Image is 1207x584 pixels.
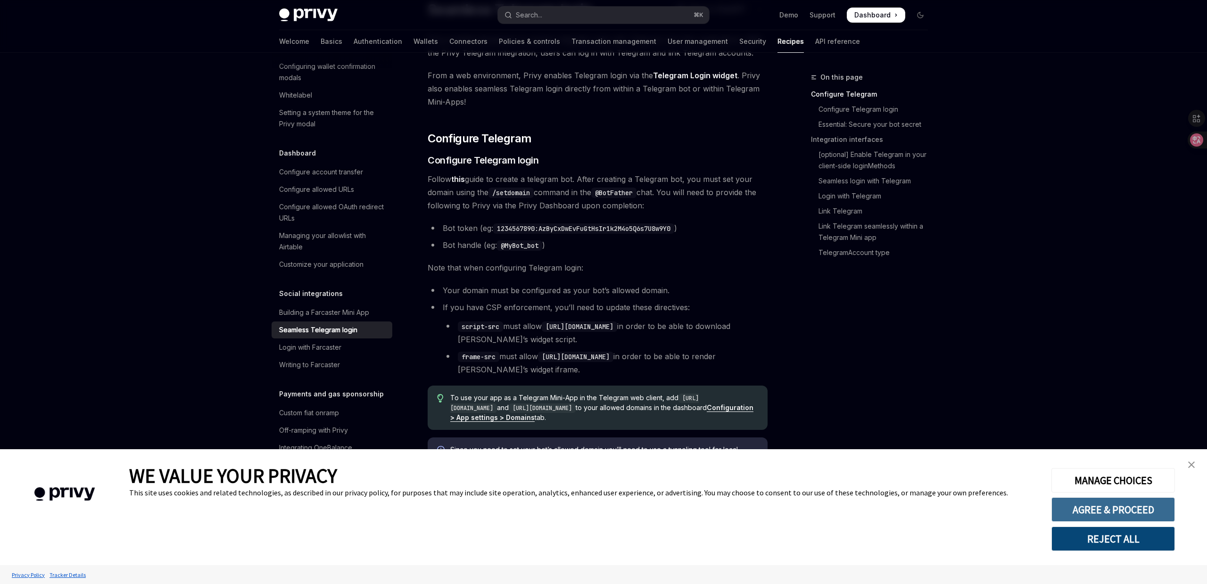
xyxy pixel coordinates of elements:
div: Custom fiat onramp [279,407,339,419]
a: Basics [321,30,342,53]
code: script-src [458,321,503,332]
span: On this page [820,72,863,83]
li: must allow in order to be able to render [PERSON_NAME]’s widget iframe. [443,350,768,376]
svg: Tip [437,394,444,403]
a: Configure account transfer [272,164,392,181]
a: Privacy Policy [9,567,47,583]
h5: Payments and gas sponsorship [279,388,384,400]
div: Managing your allowlist with Airtable [279,230,387,253]
a: Recipes [777,30,804,53]
div: Configure account transfer [279,166,363,178]
div: Login with Farcaster [279,342,341,353]
div: Building a Farcaster Mini App [279,307,369,318]
div: Configuring wallet confirmation modals [279,61,387,83]
code: 1234567890:AzByCxDwEvFuGtHsIr1k2M4o5Q6s7U8w9Y0 [493,223,674,234]
code: [URL][DOMAIN_NAME] [538,352,613,362]
li: Your domain must be configured as your bot’s allowed domain. [428,284,768,297]
a: Configure Telegram login [811,102,935,117]
span: To use your app as a Telegram Mini-App in the Telegram web client, add and to your allowed domain... [450,393,758,422]
li: Bot handle (eg: ) [428,239,768,252]
a: Writing to Farcaster [272,356,392,373]
code: @BotFather [591,188,637,198]
a: Integration interfaces [811,132,935,147]
a: Tracker Details [47,567,88,583]
img: company logo [14,474,115,515]
span: WE VALUE YOUR PRIVACY [129,463,337,488]
span: Configure Telegram [428,131,531,146]
img: close banner [1188,461,1195,468]
a: Welcome [279,30,309,53]
a: close banner [1182,455,1201,474]
a: User management [668,30,728,53]
a: Wallets [413,30,438,53]
span: Note that when configuring Telegram login: [428,261,768,274]
code: [URL][DOMAIN_NAME] [542,321,617,332]
li: If you have CSP enforcement, you’ll need to update these directives: [428,301,768,376]
div: Customize your application [279,259,364,270]
a: Policies & controls [499,30,560,53]
code: frame-src [458,352,499,362]
img: dark logo [279,8,338,22]
span: ⌘ K [694,11,703,19]
a: Off-ramping with Privy [272,422,392,439]
div: Configure allowed URLs [279,184,354,195]
li: Bot token (eg: ) [428,222,768,235]
a: TelegramAccount type [811,245,935,260]
a: Configure Telegram [811,87,935,102]
button: Toggle dark mode [913,8,928,23]
a: Authentication [354,30,402,53]
li: must allow in order to be able to download [PERSON_NAME]’s widget script. [443,320,768,346]
a: Configure allowed OAuth redirect URLs [272,198,392,227]
button: AGREE & PROCEED [1051,497,1175,522]
span: Since you need to set your bot’s allowed domain you’ll need to use a tunneling tool for local dev... [450,445,758,464]
div: Off-ramping with Privy [279,425,348,436]
span: Configure Telegram login [428,154,538,167]
a: Login with Farcaster [272,339,392,356]
a: Integrating OneBalance [272,439,392,456]
button: MANAGE CHOICES [1051,468,1175,493]
a: Custom fiat onramp [272,404,392,421]
div: Whitelabel [279,90,312,101]
a: Managing your allowlist with Airtable [272,227,392,255]
a: Seamless Telegram login [272,321,392,338]
button: Open search [498,7,709,24]
code: [URL][DOMAIN_NAME] [509,403,576,413]
h5: Dashboard [279,148,316,159]
span: Dashboard [854,10,891,20]
a: Seamless login with Telegram [811,173,935,189]
button: REJECT ALL [1051,526,1175,551]
a: Configure allowed URLs [272,181,392,198]
a: Whitelabel [272,87,392,104]
a: [optional] Enable Telegram in your client-side loginMethods [811,147,935,173]
div: This site uses cookies and related technologies, as described in our privacy policy, for purposes... [129,488,1037,497]
div: Integrating OneBalance [279,442,352,453]
svg: Info [437,446,446,455]
a: Demo [779,10,798,20]
div: Setting a system theme for the Privy modal [279,107,387,130]
code: [URL][DOMAIN_NAME] [450,394,699,413]
a: Essential: Secure your bot secret [811,117,935,132]
a: API reference [815,30,860,53]
a: Setting a system theme for the Privy modal [272,104,392,132]
a: Link Telegram seamlessly within a Telegram Mini app [811,219,935,245]
code: @MyBot_bot [497,240,542,251]
a: Support [810,10,835,20]
a: Telegram Login widget [653,71,737,81]
a: Link Telegram [811,204,935,219]
a: Customize your application [272,256,392,273]
a: Building a Farcaster Mini App [272,304,392,321]
code: /setdomain [488,188,534,198]
a: this [451,174,465,184]
a: Dashboard [847,8,905,23]
div: Seamless Telegram login [279,324,357,336]
a: Login with Telegram [811,189,935,204]
a: Security [739,30,766,53]
h5: Social integrations [279,288,343,299]
div: Search... [516,9,542,21]
a: Configuring wallet confirmation modals [272,58,392,86]
a: Transaction management [571,30,656,53]
span: From a web environment, Privy enables Telegram login via the . Privy also enables seamless Telegr... [428,69,768,108]
a: Connectors [449,30,488,53]
span: Follow guide to create a telegram bot. After creating a Telegram bot, you must set your domain us... [428,173,768,212]
div: Writing to Farcaster [279,359,340,370]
